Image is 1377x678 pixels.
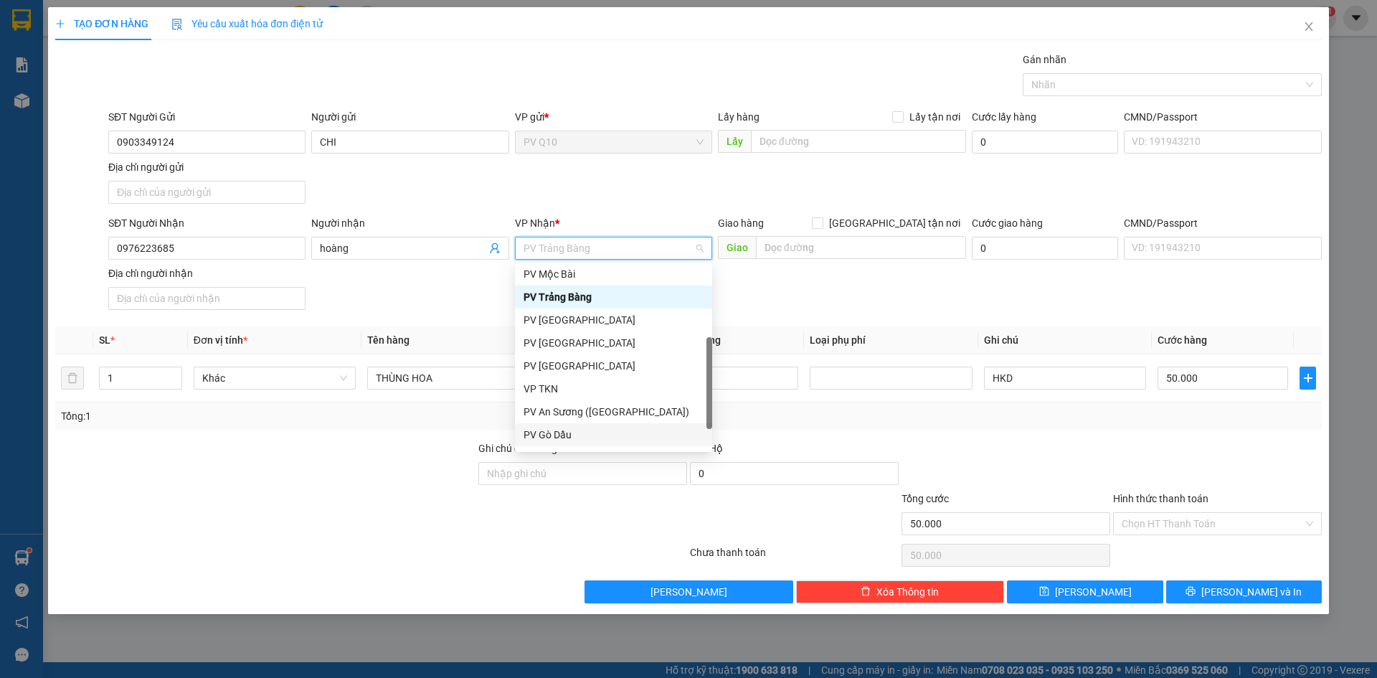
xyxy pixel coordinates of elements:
div: PV Mộc Bài [515,263,712,286]
div: Người gửi [311,109,508,125]
span: [GEOGRAPHIC_DATA] tận nơi [823,215,966,231]
span: Tổng cước [902,493,949,504]
span: Xóa Thông tin [876,584,939,600]
span: [PERSON_NAME] và In [1201,584,1302,600]
div: PV Mộc Bài [524,266,704,282]
input: Dọc đường [756,236,966,259]
div: PV Hòa Thành [515,309,712,331]
button: deleteXóa Thông tin [796,580,1005,603]
span: plus [1300,372,1315,384]
div: Địa chỉ người gửi [108,159,306,175]
button: save[PERSON_NAME] [1007,580,1163,603]
input: Ghi Chú [984,367,1146,390]
img: icon [171,19,183,30]
span: Cước hàng [1158,334,1207,346]
div: PV Phước Đông [515,331,712,354]
th: Ghi chú [978,326,1152,354]
input: Địa chỉ của người gửi [108,181,306,204]
input: Ghi chú đơn hàng [478,462,687,485]
span: plus [55,19,65,29]
input: Cước lấy hàng [972,131,1118,154]
div: PV Trảng Bàng [524,289,704,305]
span: close [1303,21,1315,32]
input: Dọc đường [751,130,966,153]
div: PV Gò Dầu [524,427,704,443]
span: user-add [489,243,501,254]
span: Khác [202,367,347,389]
label: Ghi chú đơn hàng [478,443,557,454]
label: Hình thức thanh toán [1113,493,1208,504]
span: VP Nhận [515,217,555,229]
button: printer[PERSON_NAME] và In [1166,580,1322,603]
th: Loại phụ phí [804,326,978,354]
input: VD: Bàn, Ghế [367,367,529,390]
div: Tổng: 1 [61,408,531,424]
label: Cước lấy hàng [972,111,1036,123]
input: Cước giao hàng [972,237,1118,260]
div: CMND/Passport [1124,109,1321,125]
span: [PERSON_NAME] [650,584,727,600]
span: Giao [718,236,756,259]
span: Tên hàng [367,334,410,346]
span: delete [861,586,871,598]
div: Tên hàng [23,50,260,62]
div: PV Tây Ninh [515,354,712,377]
div: PV [GEOGRAPHIC_DATA] [524,312,704,328]
span: PV Trảng Bàng [524,237,704,259]
button: delete [61,367,84,390]
input: 0 [668,367,798,390]
label: Cước giao hàng [972,217,1043,229]
div: PV [GEOGRAPHIC_DATA] [524,335,704,351]
span: PV Q10 [524,131,704,153]
div: PV Q10 [515,446,712,469]
span: Đơn vị tính [194,334,247,346]
div: Chưa thanh toán [688,545,900,570]
div: SĐT Người Nhận [108,215,306,231]
button: Close [1289,7,1329,47]
span: Lấy [718,130,751,153]
div: PV Trảng Bàng [515,286,712,309]
div: thùng hải sản [19,65,265,98]
span: printer [1186,586,1196,598]
div: Người nhận [311,215,508,231]
div: PV Gò Dầu [515,423,712,446]
div: Địa chỉ người nhận [108,265,306,281]
span: [PERSON_NAME] [1055,584,1132,600]
div: VP TKN [524,381,704,397]
span: SL [99,334,110,346]
span: Tổng cộng [23,105,90,122]
div: SĐT Người Gửi [108,109,306,125]
span: save [1039,586,1049,598]
div: PV [GEOGRAPHIC_DATA] [524,358,704,374]
div: PV An Sương (Hàng Hóa) [515,400,712,423]
input: Địa chỉ của người nhận [108,287,306,310]
span: TẠO ĐƠN HÀNG [55,18,148,29]
button: [PERSON_NAME] [585,580,793,603]
div: CMND/Passport [1124,215,1321,231]
span: Thu Hộ [690,443,723,454]
span: Yêu cầu xuất hóa đơn điện tử [171,18,323,29]
span: Giao hàng [718,217,764,229]
button: plus [1300,367,1315,390]
span: Lấy tận nơi [904,109,966,125]
div: PV An Sương ([GEOGRAPHIC_DATA]) [524,404,704,420]
div: VP gửi [515,109,712,125]
label: Gán nhãn [1023,54,1066,65]
span: Lấy hàng [718,111,760,123]
div: VP TKN [515,377,712,400]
